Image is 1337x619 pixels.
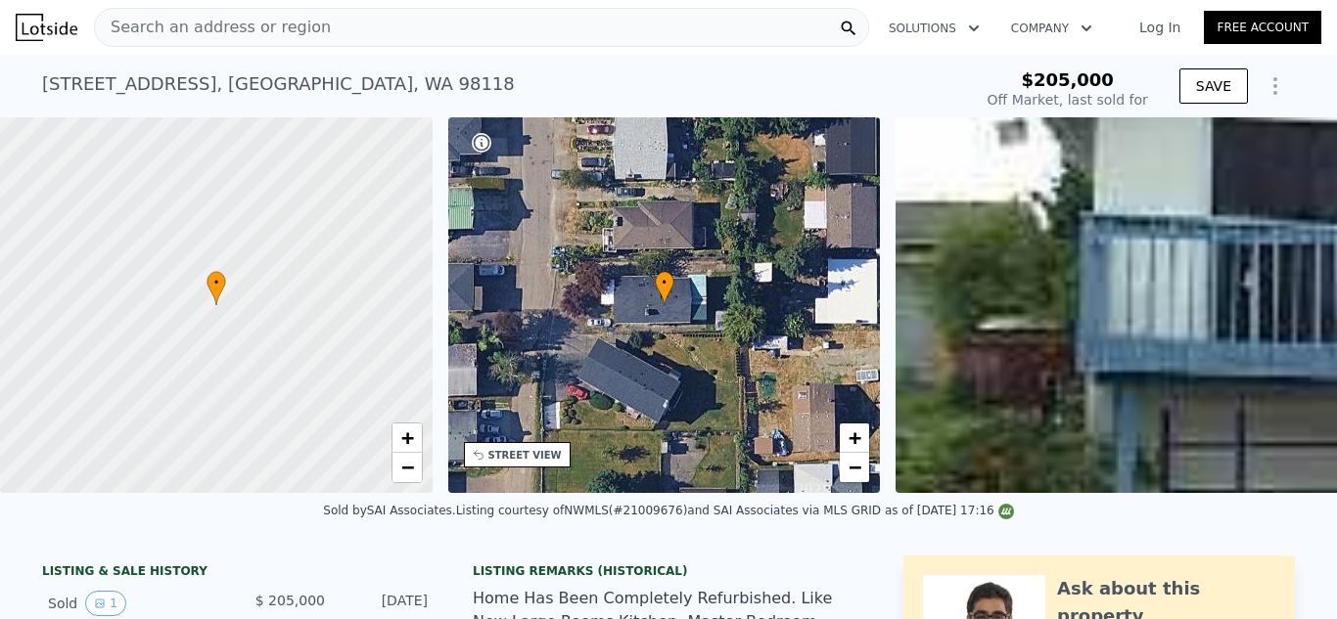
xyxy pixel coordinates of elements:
[85,591,126,616] button: View historical data
[840,423,869,453] a: Zoom in
[655,274,674,291] span: •
[873,11,995,46] button: Solutions
[207,274,226,291] span: •
[1179,68,1248,104] button: SAVE
[400,425,413,450] span: +
[400,455,413,479] span: −
[16,14,77,41] img: Lotside
[840,453,869,482] a: Zoom out
[323,504,455,517] div: Sold by SAI Associates .
[998,504,1014,519] img: NWMLS Logo
[1116,18,1204,37] a: Log In
[1204,11,1321,44] a: Free Account
[95,16,331,39] span: Search an address or region
[473,563,864,579] div: Listing Remarks (Historical)
[392,423,422,453] a: Zoom in
[655,271,674,305] div: •
[341,591,428,616] div: [DATE]
[456,504,1014,517] div: Listing courtesy of NWMLS (#21009676) and SAI Associates via MLS GRID as of [DATE] 17:16
[1256,66,1295,106] button: Show Options
[849,425,861,450] span: +
[988,90,1148,110] div: Off Market, last sold for
[488,448,562,463] div: STREET VIEW
[48,591,222,616] div: Sold
[42,70,515,98] div: [STREET_ADDRESS] , [GEOGRAPHIC_DATA] , WA 98118
[392,453,422,482] a: Zoom out
[255,593,325,608] span: $ 205,000
[995,11,1108,46] button: Company
[207,271,226,305] div: •
[849,455,861,479] span: −
[42,563,434,583] div: LISTING & SALE HISTORY
[1021,69,1114,90] span: $205,000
